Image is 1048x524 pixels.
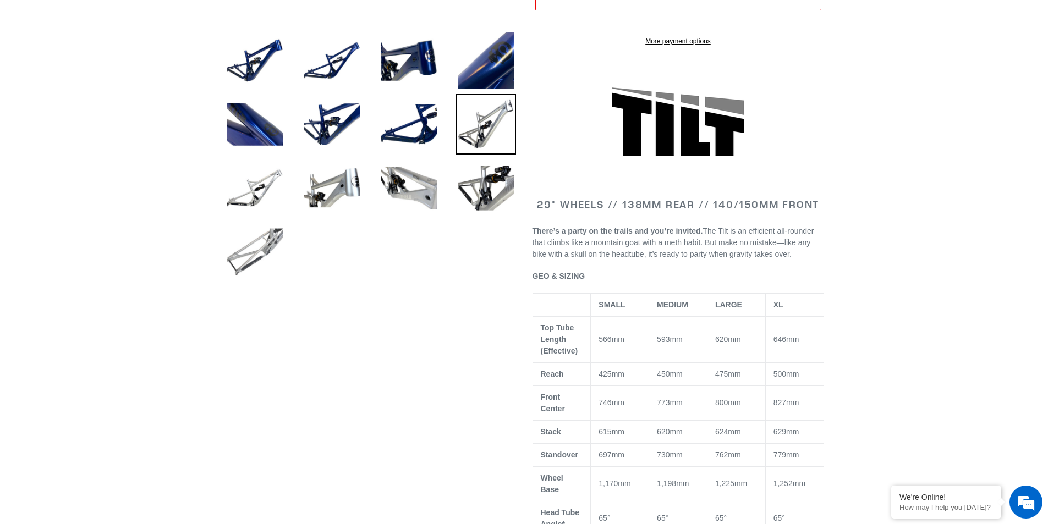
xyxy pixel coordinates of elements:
[541,393,565,413] span: Front Center
[541,323,578,355] span: Top Tube Length (Effective)
[535,36,821,46] a: More payment options
[765,443,824,466] td: 779mm
[12,60,29,77] div: Navigation go back
[224,158,285,218] img: Load image into Gallery viewer, TILT - Frameset
[456,94,516,155] img: Load image into Gallery viewer, TILT - Frameset
[773,427,799,436] span: 629mm
[224,222,285,282] img: Load image into Gallery viewer, TILT - Frameset
[591,385,649,420] td: 746mm
[649,362,707,385] td: 450mm
[607,514,611,522] span: °
[456,158,516,218] img: Load image into Gallery viewer, TILT - Frameset
[456,30,516,91] img: Load image into Gallery viewer, TILT - Frameset
[707,443,765,466] td: 762mm
[378,30,439,91] img: Load image into Gallery viewer, TILT - Frameset
[378,158,439,218] img: Load image into Gallery viewer, TILT - Frameset
[378,94,439,155] img: Load image into Gallery viewer, TILT - Frameset
[591,466,649,501] td: 1,170mm
[649,385,707,420] td: 773mm
[541,427,561,436] span: Stack
[301,94,362,155] img: Load image into Gallery viewer, TILT - Frameset
[301,158,362,218] img: Load image into Gallery viewer, TILT - Frameset
[765,385,824,420] td: 827mm
[715,300,742,309] span: LARGE
[707,316,765,362] td: 620mm
[773,300,783,309] span: XL
[765,362,824,385] td: 500mm
[649,466,707,501] td: 1,198mm
[591,316,649,362] td: 566mm
[301,30,362,91] img: Load image into Gallery viewer, TILT - Frameset
[599,427,624,436] span: 615mm
[707,466,765,501] td: 1,225mm
[666,514,669,522] span: °
[899,503,993,511] p: How may I help you today?
[533,272,585,280] span: GEO & SIZING
[591,362,649,385] td: 425mm
[599,300,625,309] span: SMALL
[6,300,210,339] textarea: Type your message and hit 'Enter'
[537,198,819,211] span: 29" WHEELS // 138mm REAR // 140/150mm FRONT
[649,316,707,362] td: 593mm
[707,362,765,385] td: 475mm
[657,427,683,436] span: 620mm
[180,5,207,32] div: Minimize live chat window
[782,514,785,522] span: °
[64,139,152,250] span: We're online!
[224,30,285,91] img: Load image into Gallery viewer, TILT - Frameset
[35,55,63,82] img: d_696896380_company_1647369064580_696896380
[541,450,578,459] span: Standover
[715,427,741,436] span: 624mm
[899,493,993,501] div: We're Online!
[224,94,285,155] img: Load image into Gallery viewer, TILT - Frameset
[74,62,201,76] div: Chat with us now
[765,316,824,362] td: 646mm
[657,300,688,309] span: MEDIUM
[723,514,727,522] span: °
[533,227,814,258] span: The Tilt is an efficient all-rounder that climbs like a mountain goat with a meth habit. But make...
[533,227,703,235] b: There’s a party on the trails and you’re invited.
[707,385,765,420] td: 800mm
[541,369,564,378] span: Reach
[765,466,824,501] td: 1,252mm
[649,443,707,466] td: 730mm
[541,473,563,494] span: Wheel Base
[591,443,649,466] td: 697mm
